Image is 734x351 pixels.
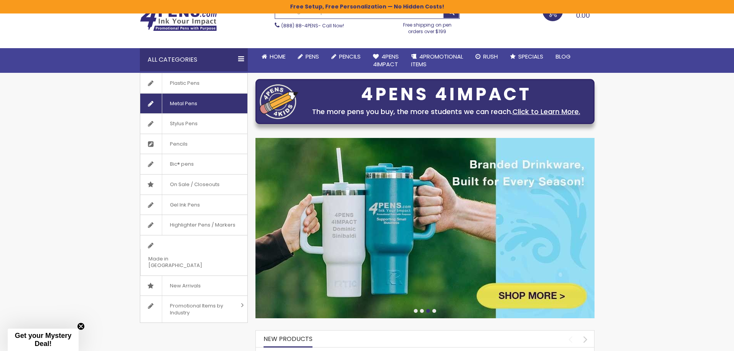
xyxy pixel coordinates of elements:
[140,195,247,215] a: Gel Ink Pens
[162,276,208,296] span: New Arrivals
[162,215,243,235] span: Highlighter Pens / Markers
[504,48,549,65] a: Specials
[140,94,247,114] a: Metal Pens
[140,249,228,275] span: Made in [GEOGRAPHIC_DATA]
[162,154,202,174] span: Bic® pens
[576,10,590,20] span: 0.00
[162,73,207,93] span: Plastic Pens
[281,22,344,29] span: - Call Now!
[140,7,217,31] img: 4Pens Custom Pens and Promotional Products
[140,235,247,275] a: Made in [GEOGRAPHIC_DATA]
[255,138,595,318] img: /custom-drinkware.html
[260,84,298,119] img: four_pen_logo.png
[140,154,247,174] a: Bic® pens
[469,48,504,65] a: Rush
[140,48,248,71] div: All Categories
[162,94,205,114] span: Metal Pens
[325,48,367,65] a: Pencils
[395,19,460,34] div: Free shipping on pen orders over $199
[292,48,325,65] a: Pens
[549,48,577,65] a: Blog
[483,52,498,60] span: Rush
[405,48,469,73] a: 4PROMOTIONALITEMS
[306,52,319,60] span: Pens
[140,215,247,235] a: Highlighter Pens / Markers
[255,48,292,65] a: Home
[373,52,399,68] span: 4Pens 4impact
[8,329,79,351] div: Get your Mystery Deal!Close teaser
[411,52,463,68] span: 4PROMOTIONAL ITEMS
[140,73,247,93] a: Plastic Pens
[302,106,590,117] div: The more pens you buy, the more students we can reach.
[556,52,571,60] span: Blog
[264,334,312,343] span: New Products
[162,175,227,195] span: On Sale / Closeouts
[162,296,238,322] span: Promotional Items by Industry
[140,276,247,296] a: New Arrivals
[140,114,247,134] a: Stylus Pens
[140,134,247,154] a: Pencils
[77,322,85,330] button: Close teaser
[518,52,543,60] span: Specials
[162,134,195,154] span: Pencils
[15,332,71,348] span: Get your Mystery Deal!
[281,22,318,29] a: (888) 88-4PENS
[270,52,286,60] span: Home
[162,195,208,215] span: Gel Ink Pens
[367,48,405,73] a: 4Pens4impact
[512,107,580,116] a: Click to Learn More.
[140,175,247,195] a: On Sale / Closeouts
[162,114,205,134] span: Stylus Pens
[302,86,590,102] div: 4PENS 4IMPACT
[140,296,247,322] a: Promotional Items by Industry
[339,52,361,60] span: Pencils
